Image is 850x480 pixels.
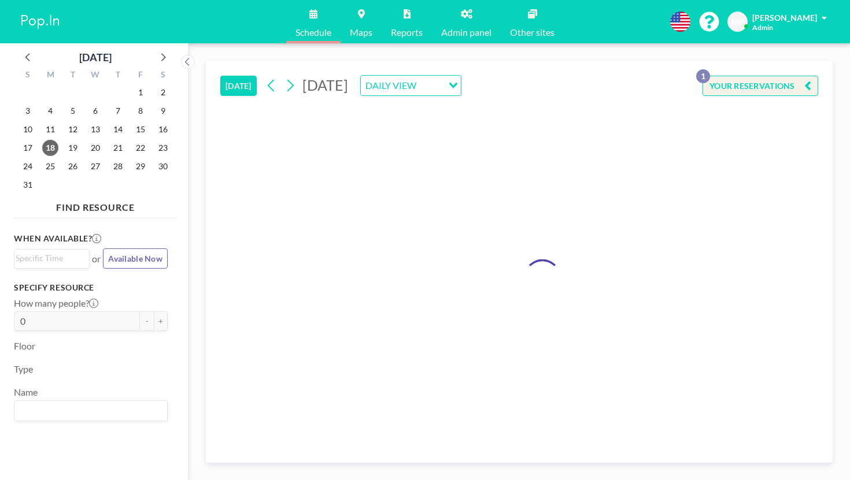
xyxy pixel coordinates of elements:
span: Saturday, August 9, 2025 [155,103,171,119]
span: Admin panel [441,28,491,37]
span: Sunday, August 17, 2025 [20,140,36,156]
div: F [129,68,151,83]
button: YOUR RESERVATIONS1 [703,76,818,96]
span: Saturday, August 16, 2025 [155,121,171,137]
span: Thursday, August 28, 2025 [110,158,126,174]
span: Sunday, August 24, 2025 [20,158,36,174]
span: Monday, August 18, 2025 [42,140,58,156]
span: Friday, August 29, 2025 [132,158,149,174]
label: Type [14,363,33,375]
span: Saturday, August 30, 2025 [155,158,171,174]
span: MP [731,17,744,27]
span: Wednesday, August 13, 2025 [87,121,104,137]
span: Wednesday, August 20, 2025 [87,140,104,156]
button: + [154,311,168,331]
span: Thursday, August 21, 2025 [110,140,126,156]
span: Saturday, August 2, 2025 [155,84,171,101]
span: DAILY VIEW [363,78,419,93]
h3: Specify resource [14,282,168,293]
input: Search for option [16,252,83,265]
span: Wednesday, August 27, 2025 [87,158,104,174]
img: organization-logo [19,10,62,34]
span: Admin [752,23,773,32]
input: Search for option [16,403,161,418]
button: [DATE] [220,76,257,96]
button: - [140,311,154,331]
label: Floor [14,340,35,352]
span: or [92,253,101,265]
span: Other sites [510,28,555,37]
div: T [106,68,129,83]
input: Search for option [420,78,442,93]
span: Friday, August 15, 2025 [132,121,149,137]
span: Tuesday, August 26, 2025 [65,158,81,174]
span: Tuesday, August 5, 2025 [65,103,81,119]
span: Reports [391,28,423,37]
span: Thursday, August 14, 2025 [110,121,126,137]
div: Search for option [361,76,461,95]
label: Name [14,386,38,398]
div: W [84,68,107,83]
span: Sunday, August 10, 2025 [20,121,36,137]
div: Search for option [14,401,167,421]
span: Tuesday, August 12, 2025 [65,121,81,137]
label: How many people? [14,297,98,309]
span: Tuesday, August 19, 2025 [65,140,81,156]
span: Thursday, August 7, 2025 [110,103,126,119]
span: Monday, August 25, 2025 [42,158,58,174]
p: 1 [696,69,710,83]
span: Schedule [295,28,331,37]
span: Monday, August 4, 2025 [42,103,58,119]
span: Maps [350,28,372,37]
div: S [17,68,39,83]
span: Wednesday, August 6, 2025 [87,103,104,119]
span: Available Now [108,254,162,263]
span: [DATE] [302,76,348,94]
h4: FIND RESOURCE [14,197,177,213]
div: T [62,68,84,83]
span: Saturday, August 23, 2025 [155,140,171,156]
span: Friday, August 8, 2025 [132,103,149,119]
span: Friday, August 22, 2025 [132,140,149,156]
span: Monday, August 11, 2025 [42,121,58,137]
div: [DATE] [79,49,112,65]
button: Available Now [103,248,168,269]
span: Sunday, August 3, 2025 [20,103,36,119]
div: M [39,68,62,83]
span: Sunday, August 31, 2025 [20,177,36,193]
span: Friday, August 1, 2025 [132,84,149,101]
span: [PERSON_NAME] [752,13,817,23]
div: Search for option [14,250,89,267]
div: S [151,68,174,83]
